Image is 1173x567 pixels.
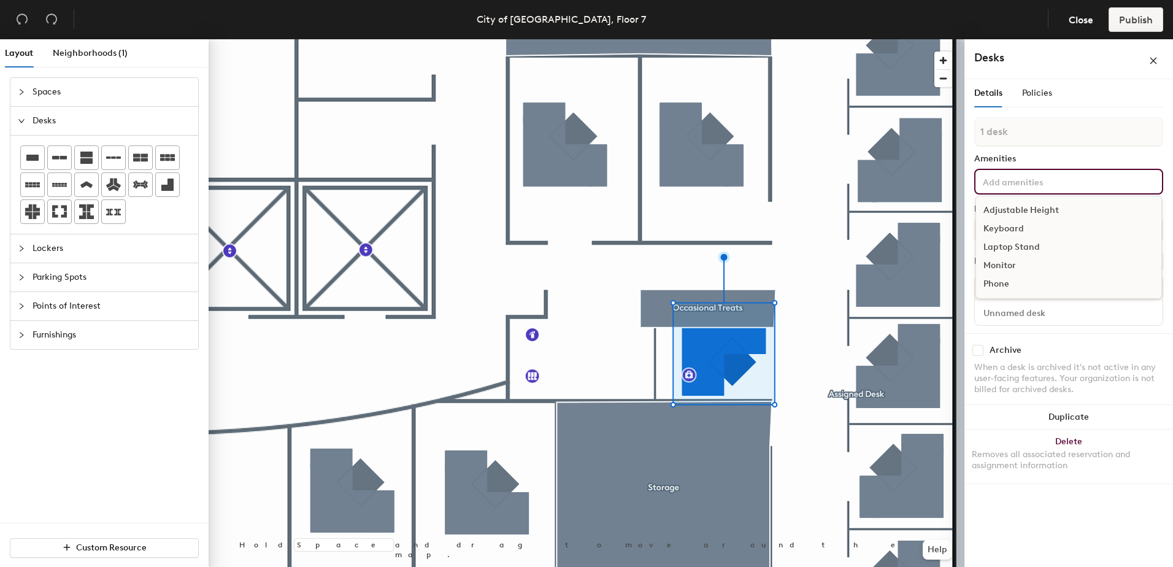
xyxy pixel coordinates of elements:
div: Monitor [976,256,1161,275]
div: Laptop Stand [976,238,1161,256]
h4: Desks [974,50,1109,66]
span: Spaces [33,78,191,106]
div: Phone [976,275,1161,293]
span: Details [974,88,1002,98]
span: undo [16,13,28,25]
div: Desk Type [974,204,1163,214]
button: Close [1058,7,1104,32]
span: collapsed [18,303,25,310]
div: Archive [990,345,1021,355]
span: Lockers [33,234,191,263]
button: Custom Resource [10,538,199,558]
input: Unnamed desk [977,304,1160,322]
button: Duplicate [964,405,1173,430]
button: Assigned [974,219,1163,241]
span: Desks [33,107,191,135]
span: Policies [1022,88,1052,98]
span: Close [1069,14,1093,26]
span: collapsed [18,274,25,281]
button: DeleteRemoves all associated reservation and assignment information [964,430,1173,484]
div: Adjustable Height [976,201,1161,220]
span: collapsed [18,245,25,252]
span: Neighborhoods (1) [53,48,128,58]
input: Add amenities [980,174,1091,188]
span: expanded [18,117,25,125]
button: Help [923,540,952,560]
span: close [1149,56,1158,65]
span: Parking Spots [33,263,191,291]
div: When a desk is archived it's not active in any user-facing features. Your organization is not bil... [974,362,1163,395]
span: Points of Interest [33,292,191,320]
span: Layout [5,48,33,58]
div: Desks [974,256,998,266]
span: Furnishings [33,321,191,349]
button: Undo (⌘ + Z) [10,7,34,32]
button: Redo (⌘ + ⇧ + Z) [39,7,64,32]
div: Keyboard [976,220,1161,238]
span: Custom Resource [76,542,147,553]
span: collapsed [18,331,25,339]
div: Amenities [974,154,1163,164]
div: Removes all associated reservation and assignment information [972,449,1166,471]
div: City of [GEOGRAPHIC_DATA], Floor 7 [477,12,646,27]
span: collapsed [18,88,25,96]
button: Publish [1109,7,1163,32]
